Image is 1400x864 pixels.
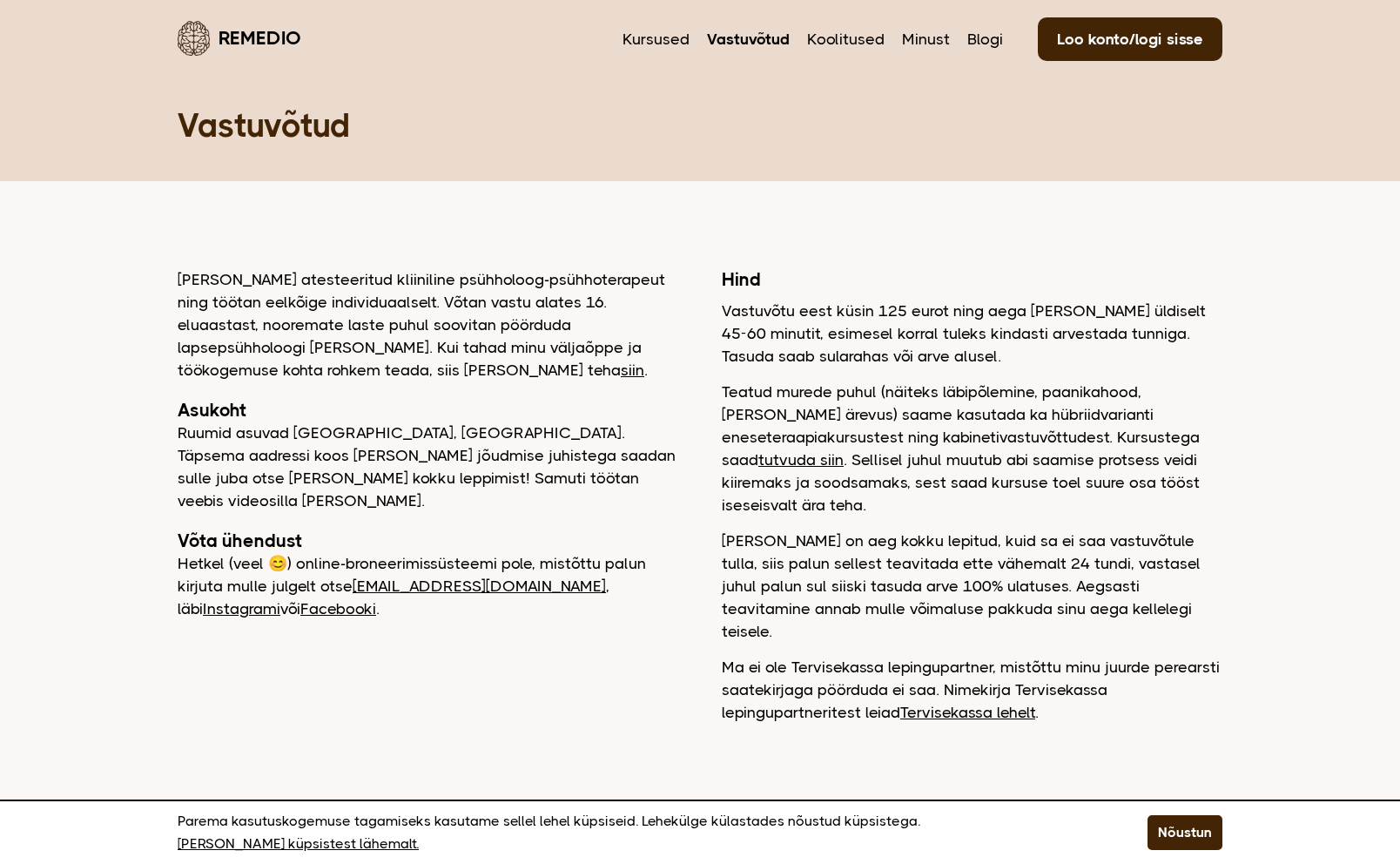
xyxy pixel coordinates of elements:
[178,17,301,58] a: Remedio
[178,21,210,56] img: Remedio logo
[722,656,1222,724] p: Ma ei ole Tervisekassa lepingupartner, mistõttu minu juurde perearsti saatekirjaga pöörduda ei sa...
[353,577,606,595] a: [EMAIL_ADDRESS][DOMAIN_NAME]
[178,268,678,381] p: [PERSON_NAME] atesteeritud kliiniline psühholoog-psühhoterapeut ning töötan eelkõige individuaals...
[722,381,1222,516] p: Teatud murede puhul (näiteks läbipõlemine, paanikahood, [PERSON_NAME] ärevus) saame kasutada ka h...
[178,422,678,512] p: Ruumid asuvad [GEOGRAPHIC_DATA], [GEOGRAPHIC_DATA]. Täpsema aadressi koos [PERSON_NAME] jõudmise ...
[1038,17,1222,61] a: Loo konto/logi sisse
[900,704,1035,721] a: Tervisekassa lehelt
[178,552,678,620] p: Hetkel (veel 😊) online-broneerimissüsteemi pole, mistõttu palun kirjuta mulle julgelt otse , läbi...
[807,28,885,51] a: Koolitused
[707,28,790,51] a: Vastuvõtud
[178,530,678,552] h2: Võta ühendust
[178,810,1104,855] p: Parema kasutuskogemuse tagamiseks kasutame sellel lehel küpsiseid. Lehekülge külastades nõustud k...
[722,268,1222,291] h2: Hind
[178,833,419,855] a: [PERSON_NAME] küpsistest lähemalt.
[300,600,376,618] a: Facebooki
[902,28,950,51] a: Minust
[722,530,1222,643] p: [PERSON_NAME] on aeg kokku lepitud, kuid sa ei saa vastuvõtule tulla, siis palun sellest teavitad...
[623,28,690,51] a: Kursused
[758,451,844,469] a: tutvuda siin
[178,105,1222,146] h1: Vastuvõtud
[1148,815,1222,850] button: Nõustun
[203,600,280,618] a: Instagrami
[621,361,644,379] a: siin
[178,399,678,422] h2: Asukoht
[722,300,1222,368] p: Vastuvõtu eest küsin 125 eurot ning aega [PERSON_NAME] üldiselt 45-60 minutit, esimesel korral tu...
[967,28,1003,51] a: Blogi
